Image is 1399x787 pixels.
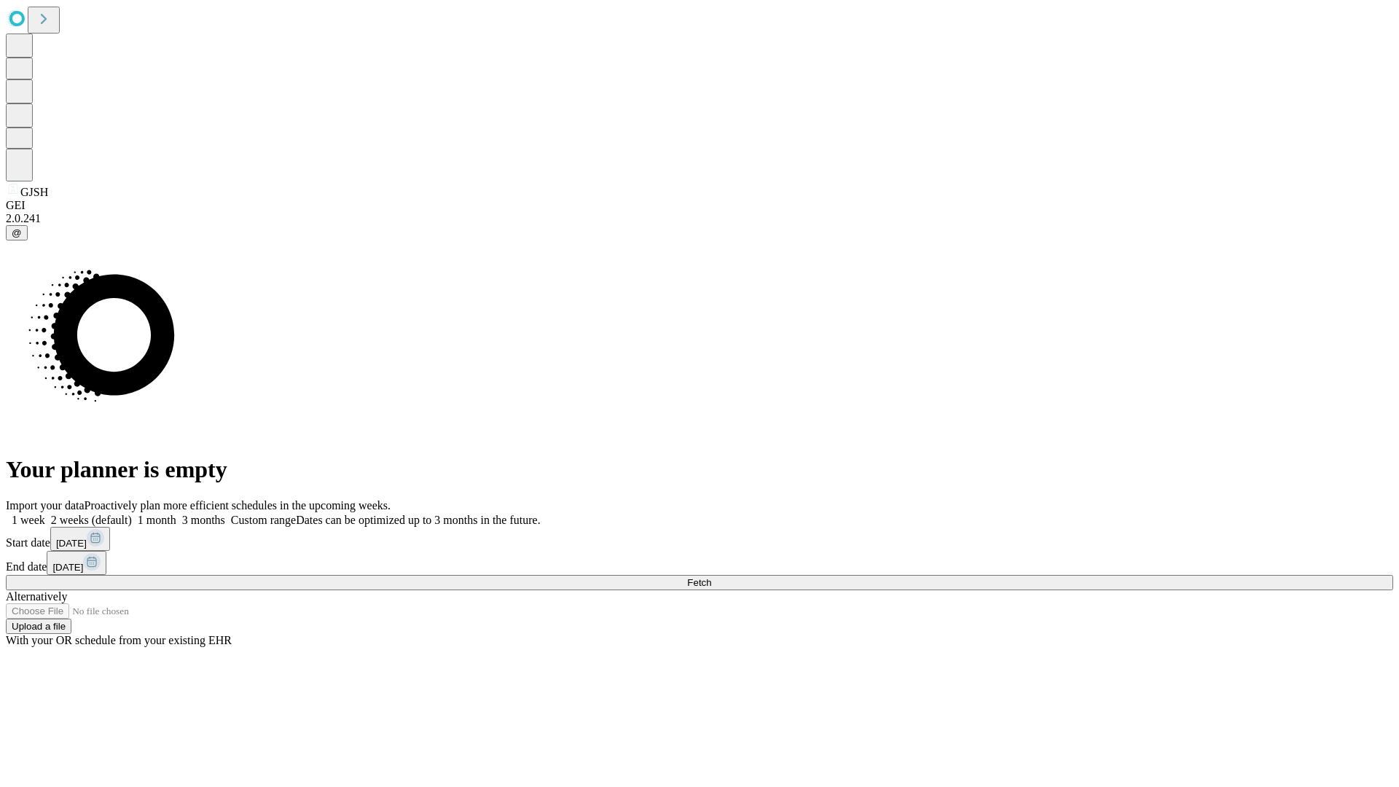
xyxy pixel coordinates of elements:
span: 3 months [182,514,225,526]
button: Fetch [6,575,1393,590]
span: @ [12,227,22,238]
span: With your OR schedule from your existing EHR [6,634,232,646]
div: End date [6,551,1393,575]
span: 1 month [138,514,176,526]
span: [DATE] [56,538,87,549]
span: Dates can be optimized up to 3 months in the future. [296,514,540,526]
button: Upload a file [6,619,71,634]
span: 2 weeks (default) [51,514,132,526]
h1: Your planner is empty [6,456,1393,483]
span: [DATE] [52,562,83,573]
span: Fetch [687,577,711,588]
span: Proactively plan more efficient schedules in the upcoming weeks. [85,499,391,512]
button: [DATE] [50,527,110,551]
span: GJSH [20,186,48,198]
button: [DATE] [47,551,106,575]
div: GEI [6,199,1393,212]
button: @ [6,225,28,240]
div: Start date [6,527,1393,551]
div: 2.0.241 [6,212,1393,225]
span: Custom range [231,514,296,526]
span: 1 week [12,514,45,526]
span: Import your data [6,499,85,512]
span: Alternatively [6,590,67,603]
